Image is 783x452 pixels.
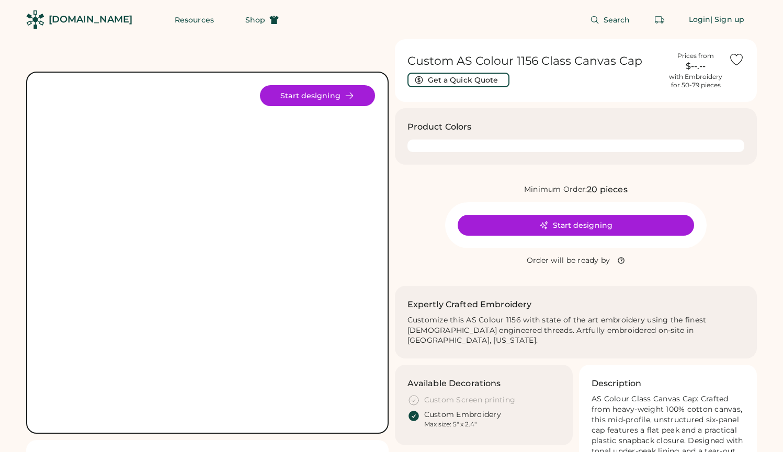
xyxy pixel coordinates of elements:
h3: Description [592,377,642,390]
span: Shop [245,16,265,24]
h3: Product Colors [407,121,472,133]
div: Custom Screen printing [424,395,516,405]
span: Search [604,16,630,24]
div: Customize this AS Colour 1156 with state of the art embroidery using the finest [DEMOGRAPHIC_DATA... [407,315,745,346]
div: Prices from [677,52,714,60]
button: Shop [233,9,291,30]
button: Resources [162,9,226,30]
div: | Sign up [710,15,744,25]
div: Custom Embroidery [424,410,501,420]
img: Rendered Logo - Screens [26,10,44,29]
div: with Embroidery for 50-79 pieces [669,73,722,89]
div: Max size: 5" x 2.4" [424,420,476,428]
button: Get a Quick Quote [407,73,509,87]
button: Search [577,9,643,30]
div: 1156 Style Image [40,85,375,420]
h3: Available Decorations [407,377,501,390]
div: [DOMAIN_NAME] [49,13,132,26]
button: Start designing [458,215,694,236]
div: Order will be ready by [527,256,610,266]
button: Start designing [260,85,375,106]
div: $--.-- [669,60,722,73]
button: Retrieve an order [649,9,670,30]
img: AS Colour 1156 Product Image [40,85,375,420]
div: Login [689,15,711,25]
div: Minimum Order: [524,184,587,195]
h1: Custom AS Colour 1156 Class Canvas Cap [407,54,663,68]
div: 20 pieces [587,183,627,196]
h2: Expertly Crafted Embroidery [407,298,532,311]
